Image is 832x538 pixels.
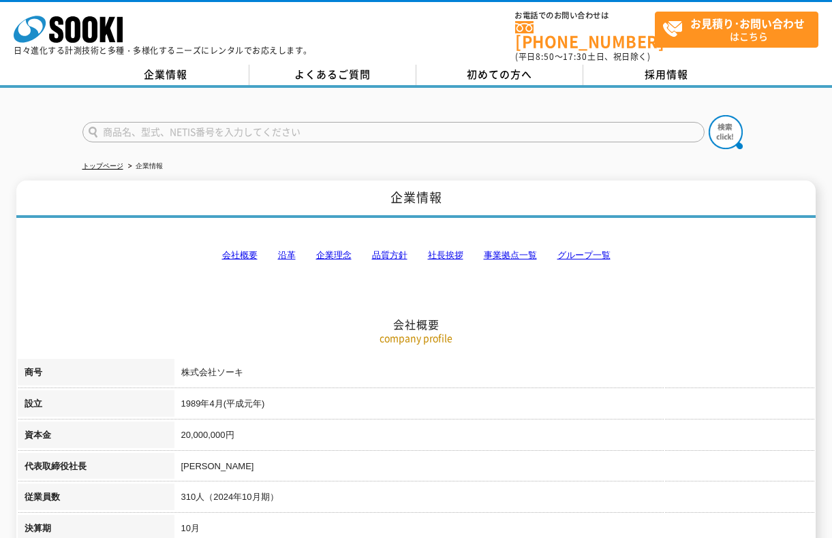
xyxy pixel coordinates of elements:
a: 会社概要 [222,250,258,260]
li: 企業情報 [125,159,163,174]
h1: 企業情報 [16,180,815,218]
span: はこちら [662,12,818,46]
img: btn_search.png [709,115,743,149]
th: 資本金 [18,422,174,453]
h2: 会社概要 [18,181,815,332]
a: 事業拠点一覧 [484,250,537,260]
td: 310人（2024年10月期） [174,484,815,515]
span: 8:50 [536,50,555,63]
td: 1989年4月(平成元年) [174,390,815,422]
th: 商号 [18,359,174,390]
a: お見積り･お問い合わせはこちら [655,12,818,48]
td: 20,000,000円 [174,422,815,453]
th: 代表取締役社長 [18,453,174,484]
input: 商品名、型式、NETIS番号を入力してください [82,122,705,142]
span: 初めての方へ [467,67,532,82]
strong: お見積り･お問い合わせ [690,15,805,31]
td: [PERSON_NAME] [174,453,815,484]
a: 企業情報 [82,65,249,85]
span: お電話でのお問い合わせは [515,12,655,20]
p: 日々進化する計測技術と多種・多様化するニーズにレンタルでお応えします。 [14,46,312,54]
a: [PHONE_NUMBER] [515,21,655,49]
span: (平日 ～ 土日、祝日除く) [515,50,650,63]
a: 採用情報 [583,65,750,85]
a: トップページ [82,162,123,170]
a: 社長挨拶 [428,250,463,260]
td: 株式会社ソーキ [174,359,815,390]
span: 17:30 [563,50,587,63]
a: 初めての方へ [416,65,583,85]
a: よくあるご質問 [249,65,416,85]
p: company profile [18,331,815,345]
th: 従業員数 [18,484,174,515]
th: 設立 [18,390,174,422]
a: 品質方針 [372,250,407,260]
a: 企業理念 [316,250,352,260]
a: 沿革 [278,250,296,260]
a: グループ一覧 [557,250,611,260]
